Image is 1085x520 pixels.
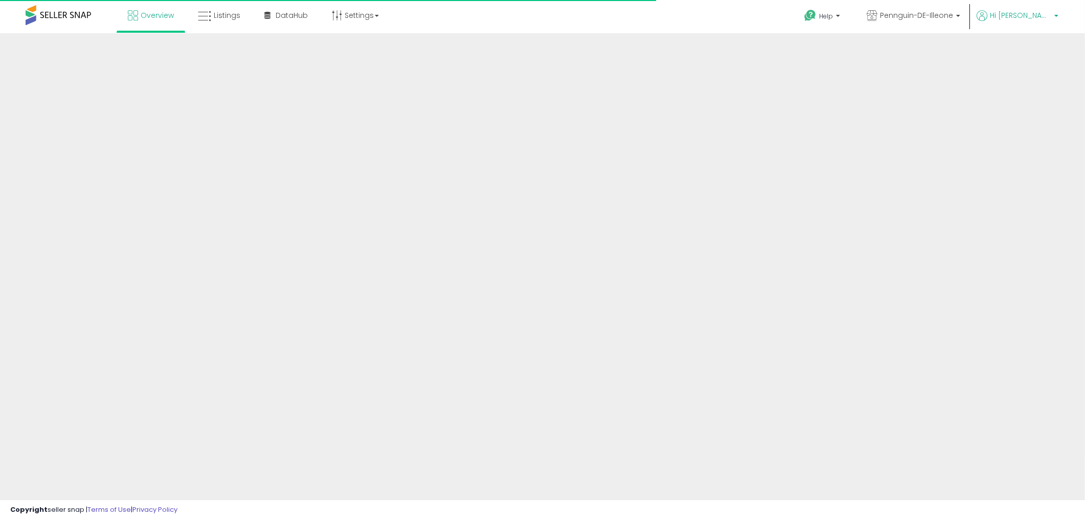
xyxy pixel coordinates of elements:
[214,10,240,20] span: Listings
[990,10,1051,20] span: Hi [PERSON_NAME]
[276,10,308,20] span: DataHub
[141,10,174,20] span: Overview
[880,10,953,20] span: Pennguin-DE-Illeone
[796,2,850,33] a: Help
[819,12,833,20] span: Help
[804,9,817,22] i: Get Help
[977,10,1058,33] a: Hi [PERSON_NAME]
